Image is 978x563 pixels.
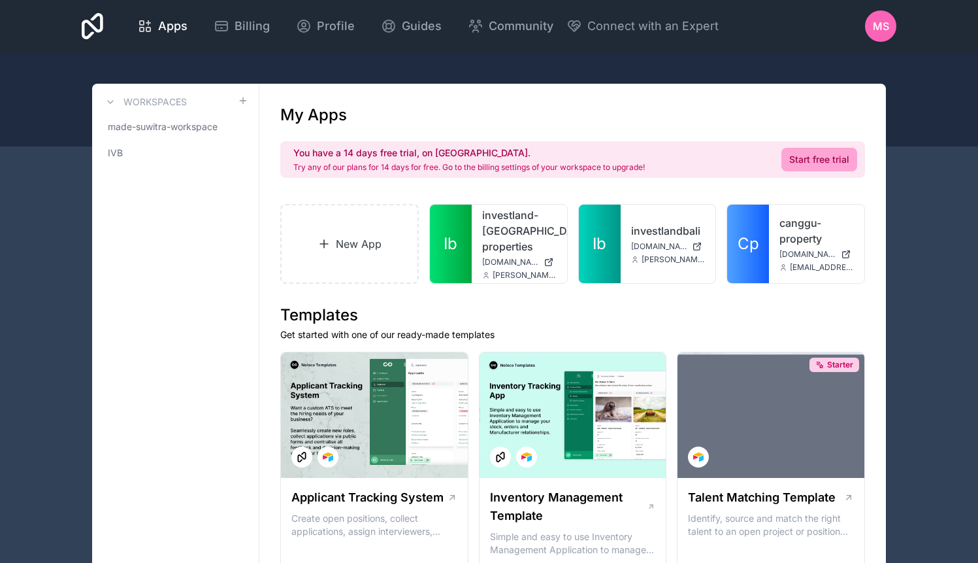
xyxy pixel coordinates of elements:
span: Apps [158,17,187,35]
span: Guides [402,17,442,35]
p: Simple and easy to use Inventory Management Application to manage your stock, orders and Manufact... [490,530,656,556]
span: Connect with an Expert [587,17,719,35]
button: Connect with an Expert [566,17,719,35]
a: Community [457,12,564,41]
span: Ib [593,233,606,254]
a: Profile [285,12,365,41]
span: [DOMAIN_NAME] [631,241,687,252]
a: New App [280,204,419,284]
p: Create open positions, collect applications, assign interviewers, centralise candidate feedback a... [291,512,457,538]
h1: My Apps [280,105,347,126]
h1: Talent Matching Template [688,488,836,507]
img: Airtable Logo [323,452,333,462]
span: MS [873,18,889,34]
a: IVB [103,141,248,165]
span: Starter [827,360,853,370]
h1: Templates [280,305,865,326]
a: investlandbali [631,223,706,239]
p: Try any of our plans for 14 days for free. Go to the billing settings of your workspace to upgrade! [293,162,645,173]
p: Identify, source and match the right talent to an open project or position with our Talent Matchi... [688,512,854,538]
h3: Workspaces [123,95,187,109]
h2: You have a 14 days free trial, on [GEOGRAPHIC_DATA]. [293,146,645,160]
span: [DOMAIN_NAME] [779,249,836,260]
span: [DOMAIN_NAME] [482,257,538,267]
span: [PERSON_NAME][EMAIL_ADDRESS][PERSON_NAME][DOMAIN_NAME] [493,270,557,281]
h1: Applicant Tracking System [291,488,444,507]
a: Apps [127,12,198,41]
span: IVB [108,146,123,160]
span: [EMAIL_ADDRESS][DOMAIN_NAME] [790,262,854,273]
p: Get started with one of our ready-made templates [280,328,865,341]
a: Start free trial [781,148,857,171]
img: Airtable Logo [521,452,532,462]
span: Community [489,17,553,35]
a: Workspaces [103,94,187,110]
a: Guides [370,12,452,41]
a: Ib [579,205,621,283]
span: Billing [235,17,270,35]
a: [DOMAIN_NAME] [482,257,557,267]
span: Profile [317,17,355,35]
a: [DOMAIN_NAME] [779,249,854,260]
span: Cp [738,233,759,254]
a: Ib [430,205,472,283]
h1: Inventory Management Template [490,488,647,525]
a: Billing [203,12,280,41]
span: Ib [444,233,457,254]
a: [DOMAIN_NAME] [631,241,706,252]
a: Cp [727,205,769,283]
a: canggu-property [779,215,854,247]
span: [PERSON_NAME][EMAIL_ADDRESS][PERSON_NAME][DOMAIN_NAME] [642,254,706,265]
a: investland-[GEOGRAPHIC_DATA]-properties [482,207,557,254]
a: made-suwitra-workspace [103,115,248,139]
span: made-suwitra-workspace [108,120,218,133]
img: Airtable Logo [693,452,704,462]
